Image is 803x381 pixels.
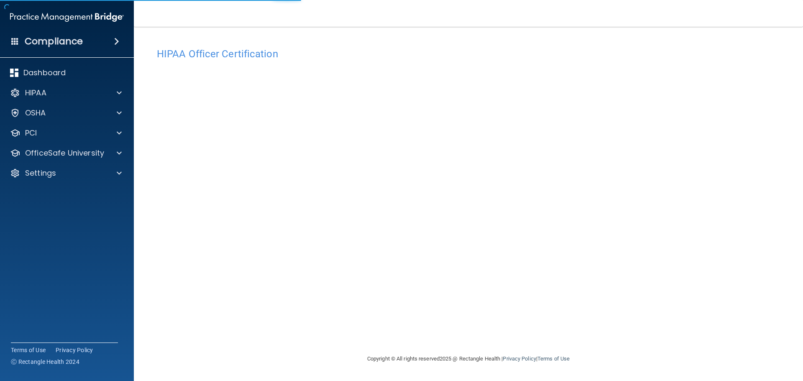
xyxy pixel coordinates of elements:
[25,88,46,98] p: HIPAA
[11,346,46,354] a: Terms of Use
[10,88,122,98] a: HIPAA
[316,345,621,372] div: Copyright © All rights reserved 2025 @ Rectangle Health | |
[25,108,46,118] p: OSHA
[10,69,18,77] img: dashboard.aa5b2476.svg
[10,128,122,138] a: PCI
[25,168,56,178] p: Settings
[503,355,536,362] a: Privacy Policy
[10,9,124,26] img: PMB logo
[10,108,122,118] a: OSHA
[157,49,780,59] h4: HIPAA Officer Certification
[537,355,570,362] a: Terms of Use
[10,148,122,158] a: OfficeSafe University
[56,346,93,354] a: Privacy Policy
[10,68,122,78] a: Dashboard
[25,36,83,47] h4: Compliance
[23,68,66,78] p: Dashboard
[157,64,780,336] iframe: hipaa-training
[11,358,79,366] span: Ⓒ Rectangle Health 2024
[25,148,104,158] p: OfficeSafe University
[25,128,37,138] p: PCI
[10,168,122,178] a: Settings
